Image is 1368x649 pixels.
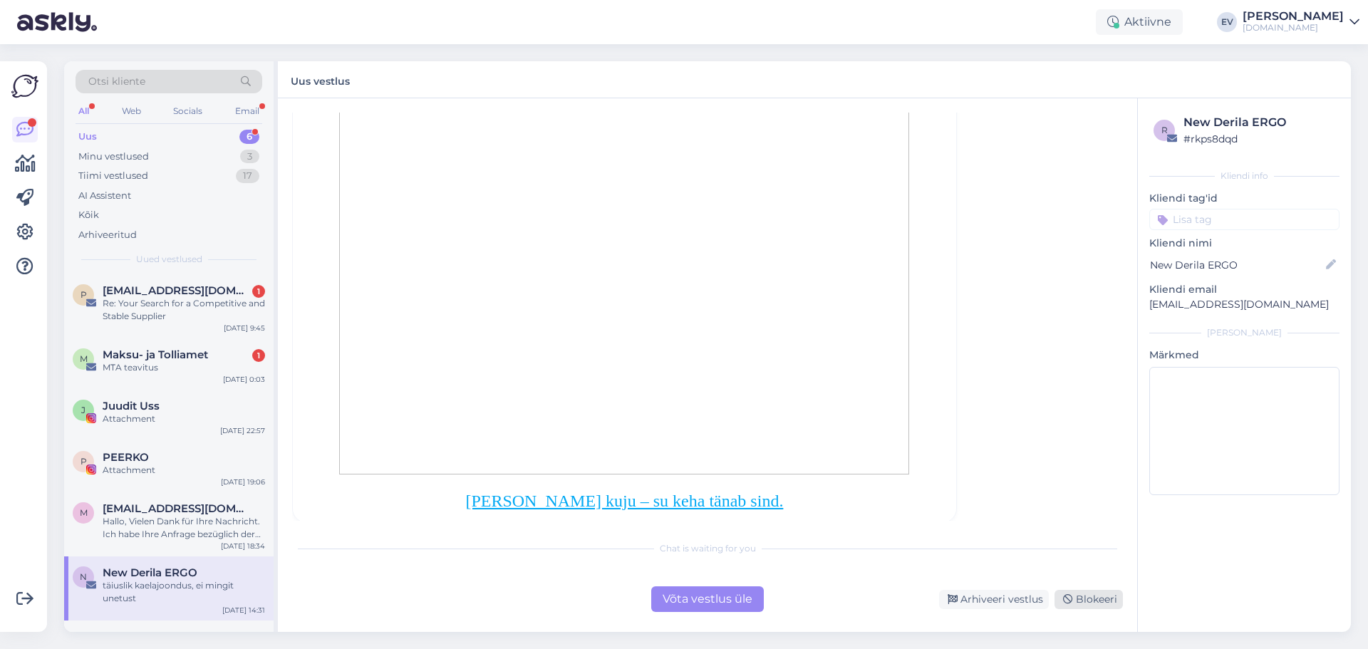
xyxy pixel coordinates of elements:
span: maroni10@hotmail.com [103,502,251,515]
div: Chat is waiting for you [292,542,1123,555]
div: 17 [236,169,259,183]
img: Askly Logo [11,73,38,100]
div: Minu vestlused [78,150,149,164]
span: M [80,353,88,364]
div: EV [1217,12,1237,32]
div: Attachment [103,412,265,425]
a: [PERSON_NAME][DOMAIN_NAME] [1243,11,1359,33]
span: Uued vestlused [136,253,202,266]
div: [DATE] 18:34 [221,541,265,551]
div: MTA teavitus [103,361,265,374]
span: p [81,289,87,300]
div: Arhiveeritud [78,228,137,242]
span: Maksu- ja Tolliamet [103,348,208,361]
p: Märkmed [1149,348,1339,363]
span: New Derila ERGO [103,566,197,579]
div: Aktiivne [1096,9,1183,35]
p: Kliendi nimi [1149,236,1339,251]
span: P [81,456,87,467]
div: Blokeeri [1054,590,1123,609]
span: J [81,405,85,415]
div: Kliendi info [1149,170,1339,182]
div: 1 [252,285,265,298]
div: [PERSON_NAME] [1243,11,1344,22]
div: [DATE] 0:03 [223,374,265,385]
div: Web [119,102,144,120]
div: [DOMAIN_NAME] [1243,22,1344,33]
span: Juudit Uss [103,400,160,412]
div: Attachment [103,464,265,477]
div: [DATE] 9:45 [224,323,265,333]
div: täiuslik kaelajoondus, ei mingit unetust [103,579,265,605]
div: Arhiveeri vestlus [939,590,1049,609]
p: [EMAIL_ADDRESS][DOMAIN_NAME] [1149,297,1339,312]
span: m [80,507,88,518]
div: [DATE] 19:06 [221,477,265,487]
p: Kliendi tag'id [1149,191,1339,206]
div: Socials [170,102,205,120]
div: # rkps8dqd [1183,131,1335,147]
div: New Derila ERGO [1183,114,1335,131]
div: Hallo, Vielen Dank für Ihre Nachricht. Ich habe Ihre Anfrage bezüglich der Korrektur der Lieferad... [103,515,265,541]
input: Lisa tag [1149,209,1339,230]
div: [DATE] 14:31 [222,605,265,616]
div: Email [232,102,262,120]
a: [PERSON_NAME] kuju – su keha tänab sind. [465,492,783,510]
div: Võta vestlus üle [651,586,764,612]
span: N [80,571,87,582]
span: r [1161,125,1168,135]
div: 1 [252,349,265,362]
div: 3 [240,150,259,164]
p: Kliendi email [1149,282,1339,297]
span: PEERKO [103,451,149,464]
div: Kõik [78,208,99,222]
div: 6 [239,130,259,144]
div: All [76,102,92,120]
div: Tiimi vestlused [78,169,148,183]
label: Uus vestlus [291,70,350,89]
div: [DATE] 22:57 [220,425,265,436]
div: Uus [78,130,97,144]
div: AI Assistent [78,189,131,203]
div: Re: Your Search for a Competitive and Stable Supplier [103,297,265,323]
div: [PERSON_NAME] [1149,326,1339,339]
input: Lisa nimi [1150,257,1323,273]
span: partners@cheersdrop.com [103,284,251,297]
span: Otsi kliente [88,74,145,89]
